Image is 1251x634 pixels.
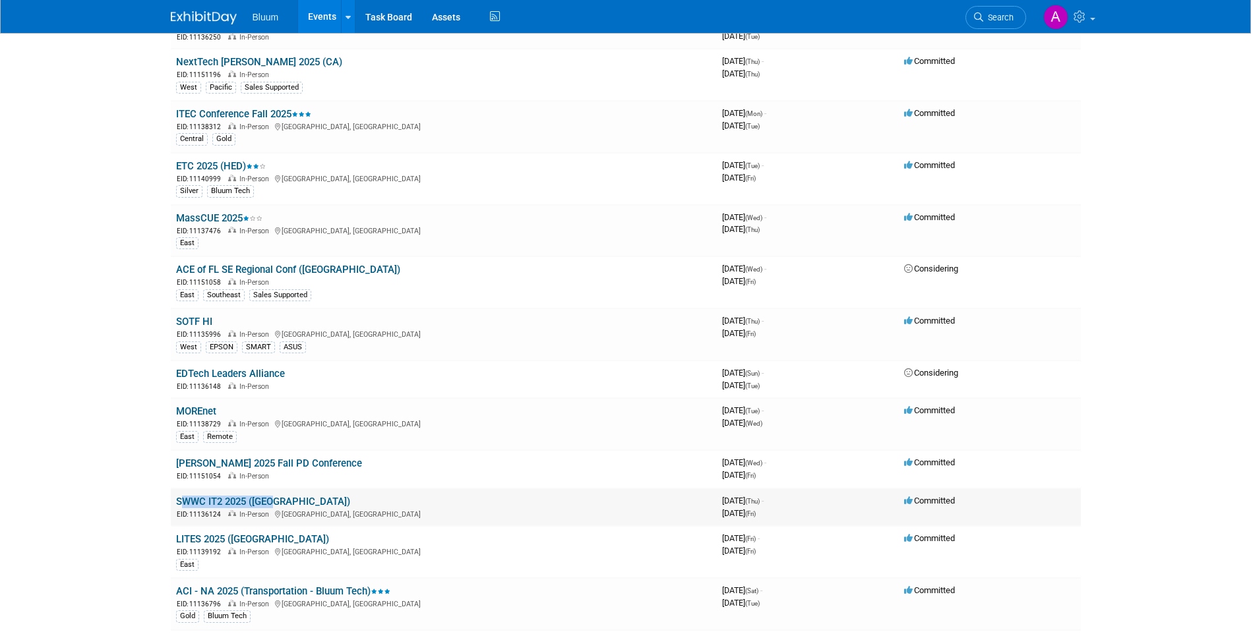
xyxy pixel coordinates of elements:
[176,559,198,571] div: East
[904,368,958,378] span: Considering
[745,266,762,273] span: (Wed)
[745,58,760,65] span: (Thu)
[745,226,760,233] span: (Thu)
[904,264,958,274] span: Considering
[228,548,236,554] img: In-Person Event
[280,341,306,353] div: ASUS
[228,510,236,517] img: In-Person Event
[965,6,1026,29] a: Search
[722,496,764,505] span: [DATE]
[207,185,254,197] div: Bluum Tech
[762,56,764,66] span: -
[176,508,712,519] div: [GEOGRAPHIC_DATA], [GEOGRAPHIC_DATA]
[228,227,236,233] img: In-Person Event
[177,71,226,78] span: EID: 11151196
[176,316,212,328] a: SOTF HI
[904,457,955,467] span: Committed
[758,533,760,543] span: -
[1043,5,1068,30] img: Alison Rossi
[253,12,279,22] span: Bluum
[177,600,226,608] span: EID: 11136796
[722,121,760,130] span: [DATE]
[176,185,202,197] div: Silver
[176,431,198,443] div: East
[239,227,273,235] span: In-Person
[722,533,760,543] span: [DATE]
[745,214,762,221] span: (Wed)
[177,123,226,130] span: EID: 11138312
[745,175,756,182] span: (Fri)
[228,420,236,426] img: In-Person Event
[722,173,756,183] span: [DATE]
[177,34,226,41] span: EID: 11136250
[206,82,236,94] div: Pacific
[228,71,236,77] img: In-Person Event
[177,511,226,518] span: EID: 11136124
[239,420,273,428] span: In-Person
[745,318,760,325] span: (Thu)
[722,457,766,467] span: [DATE]
[242,341,275,353] div: SMART
[745,535,756,542] span: (Fri)
[745,278,756,285] span: (Fri)
[176,108,311,120] a: ITEC Conference Fall 2025
[722,316,764,326] span: [DATE]
[764,457,766,467] span: -
[206,341,237,353] div: EPSON
[171,11,237,24] img: ExhibitDay
[176,56,342,68] a: NextTech [PERSON_NAME] 2025 (CA)
[212,133,235,145] div: Gold
[239,330,273,339] span: In-Person
[239,548,273,556] span: In-Person
[177,331,226,338] span: EID: 11135996
[239,472,273,480] span: In-Person
[176,121,712,132] div: [GEOGRAPHIC_DATA], [GEOGRAPHIC_DATA]
[176,405,216,417] a: MOREnet
[239,123,273,131] span: In-Person
[722,328,756,338] span: [DATE]
[249,289,311,301] div: Sales Supported
[722,405,764,415] span: [DATE]
[722,546,756,556] span: [DATE]
[760,585,762,595] span: -
[176,368,285,380] a: EDTech Leaders Alliance
[762,160,764,170] span: -
[745,33,760,40] span: (Tue)
[745,459,762,467] span: (Wed)
[904,316,955,326] span: Committed
[722,160,764,170] span: [DATE]
[745,498,760,505] span: (Thu)
[228,472,236,478] img: In-Person Event
[203,289,245,301] div: Southeast
[983,13,1014,22] span: Search
[241,82,303,94] div: Sales Supported
[176,264,400,275] a: ACE of FL SE Regional Conf ([GEOGRAPHIC_DATA])
[745,330,756,337] span: (Fri)
[745,407,760,415] span: (Tue)
[762,316,764,326] span: -
[722,368,764,378] span: [DATE]
[176,457,362,469] a: [PERSON_NAME] 2025 Fall PD Conference
[745,420,762,427] span: (Wed)
[176,237,198,249] div: East
[722,380,760,390] span: [DATE]
[904,160,955,170] span: Committed
[764,212,766,222] span: -
[745,370,760,377] span: (Sun)
[176,212,262,224] a: MassCUE 2025
[176,546,712,557] div: [GEOGRAPHIC_DATA], [GEOGRAPHIC_DATA]
[904,533,955,543] span: Committed
[177,420,226,428] span: EID: 11138729
[239,33,273,42] span: In-Person
[176,173,712,184] div: [GEOGRAPHIC_DATA], [GEOGRAPHIC_DATA]
[904,405,955,415] span: Committed
[176,418,712,429] div: [GEOGRAPHIC_DATA], [GEOGRAPHIC_DATA]
[176,225,712,236] div: [GEOGRAPHIC_DATA], [GEOGRAPHIC_DATA]
[176,160,266,172] a: ETC 2025 (HED)
[745,110,762,117] span: (Mon)
[203,431,237,443] div: Remote
[177,383,226,390] span: EID: 11136148
[722,264,766,274] span: [DATE]
[228,278,236,285] img: In-Person Event
[745,548,756,555] span: (Fri)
